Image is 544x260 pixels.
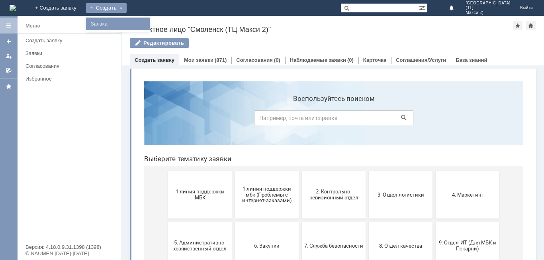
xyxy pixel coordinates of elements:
[97,96,161,144] button: 1 линия поддержки мбк (Проблемы с интернет-заказами)
[2,49,15,62] a: Мои заявки
[22,60,119,72] a: Согласования
[130,26,513,33] div: Контактное лицо "Смоленск (ТЦ Макси 2)"
[466,1,511,6] span: [GEOGRAPHIC_DATA]
[298,198,362,246] button: Франчайзинг
[2,35,15,48] a: Создать заявку
[164,96,228,144] button: 2. Контрольно-ревизионный отдел
[466,10,511,15] span: Макси 2)
[419,4,427,11] span: Расширенный поиск
[88,19,148,29] a: Заявка
[166,114,225,126] span: 2. Контрольно-ревизионный отдел
[33,219,92,225] span: Бухгалтерия (для мбк)
[164,198,228,246] button: Отдел-ИТ (Офис)
[25,251,113,256] div: © NAUMEN [DATE]-[DATE]
[33,114,92,126] span: 1 линия поддержки МБК
[513,21,522,30] div: Добавить в избранное
[466,6,511,10] span: (ТЦ
[347,57,354,63] div: (0)
[25,76,108,82] div: Избранное
[25,21,40,31] div: Меню
[363,57,386,63] a: Карточка
[116,20,276,28] label: Воспользуйтесь поиском
[30,198,94,246] button: Бухгалтерия (для мбк)
[30,147,94,195] button: 5. Административно-хозяйственный отдел
[100,216,159,228] span: Отдел-ИТ (Битрикс24 и CRM)
[2,64,15,77] a: Мои согласования
[86,3,127,13] div: Создать
[290,57,346,63] a: Наблюдаемые заявки
[456,57,487,63] a: База знаний
[231,198,295,246] button: Финансовый отдел
[22,34,119,47] a: Создать заявку
[300,116,359,122] span: 4. Маркетинг
[231,96,295,144] button: 3. Отдел логистики
[298,147,362,195] button: 9. Отдел-ИТ (Для МБК и Пекарни)
[97,147,161,195] button: 6. Закупки
[298,96,362,144] button: 4. Маркетинг
[10,5,16,11] img: logo
[164,147,228,195] button: 7. Служба безопасности
[22,47,119,59] a: Заявки
[10,5,16,11] a: Перейти на домашнюю страницу
[300,219,359,225] span: Франчайзинг
[166,219,225,225] span: Отдел-ИТ (Офис)
[300,165,359,177] span: 9. Отдел-ИТ (Для МБК и Пекарни)
[233,167,292,173] span: 8. Отдел качества
[233,219,292,225] span: Финансовый отдел
[116,35,276,50] input: Например, почта или справка
[100,110,159,128] span: 1 линия поддержки мбк (Проблемы с интернет-заказами)
[526,21,536,30] div: Сделать домашней страницей
[236,57,273,63] a: Согласования
[396,57,446,63] a: Соглашения/Услуги
[6,80,385,88] header: Выберите тематику заявки
[231,147,295,195] button: 8. Отдел качества
[233,116,292,122] span: 3. Отдел логистики
[100,167,159,173] span: 6. Закупки
[25,63,116,69] div: Согласования
[184,57,213,63] a: Мои заявки
[97,198,161,246] button: Отдел-ИТ (Битрикс24 и CRM)
[166,167,225,173] span: 7. Служба безопасности
[25,50,116,56] div: Заявки
[215,57,227,63] div: (871)
[25,244,113,250] div: Версия: 4.18.0.9.31.1398 (1398)
[135,57,174,63] a: Создать заявку
[25,37,116,43] div: Создать заявку
[274,57,280,63] div: (0)
[30,96,94,144] button: 1 линия поддержки МБК
[33,165,92,177] span: 5. Административно-хозяйственный отдел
